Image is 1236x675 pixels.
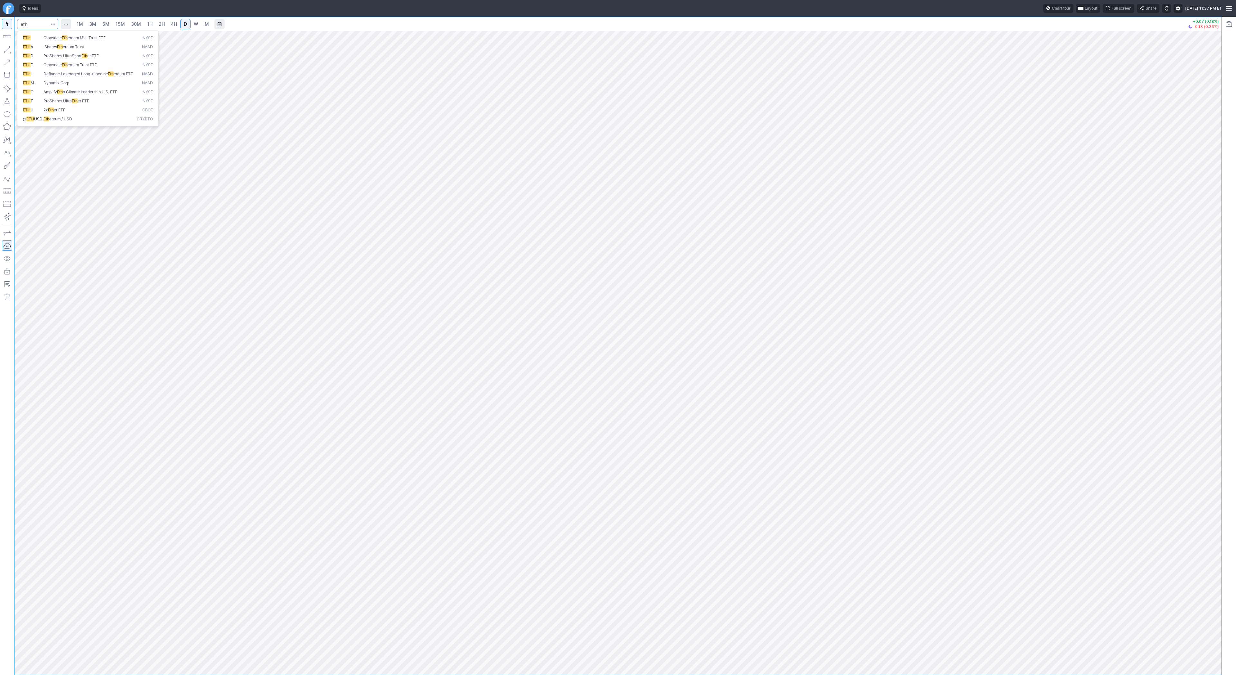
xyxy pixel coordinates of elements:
[1052,5,1071,12] span: Chart tour
[68,35,106,40] span: ereum Mini Trust ETF
[2,70,12,80] button: Rectangle
[23,98,31,103] span: ETH
[43,44,57,49] span: iShares
[31,44,33,49] span: A
[23,53,31,58] span: ETH
[201,19,212,29] a: M
[31,62,33,67] span: E
[72,98,78,103] span: Eth
[17,31,159,127] div: Search
[61,19,71,29] button: Interval
[142,108,153,113] span: CBOE
[23,117,26,121] span: @
[2,109,12,119] button: Ellipse
[191,19,201,29] a: W
[34,117,42,121] span: USD
[2,279,12,289] button: Add note
[2,96,12,106] button: Triangle
[62,62,68,67] span: Eth
[184,21,187,27] span: D
[1076,4,1100,13] button: Layout
[62,35,68,40] span: Eth
[31,53,33,58] span: D
[2,253,12,264] button: Hide drawings
[2,57,12,68] button: Arrow
[43,89,57,94] span: Amplify
[23,44,31,49] span: ETH
[1085,5,1097,12] span: Layout
[114,71,133,76] span: ereum ETF
[131,21,141,27] span: 30M
[2,240,12,251] button: Drawings Autosave: On
[180,19,191,29] a: D
[2,292,12,302] button: Remove all autosaved drawings
[1043,4,1073,13] button: Chart tour
[17,19,58,29] input: Search
[74,19,86,29] a: 1M
[87,53,99,58] span: er ETF
[99,19,112,29] a: 5M
[142,80,153,86] span: NASD
[1146,5,1156,12] span: Share
[1162,4,1171,13] button: Toggle dark mode
[1111,5,1131,12] span: Full screen
[143,62,153,68] span: NYSE
[31,89,33,94] span: O
[2,173,12,183] button: Elliott waves
[128,19,144,29] a: 30M
[28,5,38,12] span: Ideas
[194,21,198,27] span: W
[19,4,41,13] button: Ideas
[43,71,108,76] span: Defiance Leveraged Long + Income
[2,19,12,29] button: Mouse
[86,19,99,29] a: 3M
[142,44,153,50] span: NASD
[147,21,153,27] span: 1H
[1174,4,1183,13] button: Settings
[3,3,14,14] a: Finviz.com
[108,71,114,76] span: Eth
[2,228,12,238] button: Drawing mode: Single
[26,117,34,121] span: ETH
[143,53,153,59] span: NYSE
[143,89,153,95] span: NYSE
[168,19,180,29] a: 4H
[2,199,12,209] button: Position
[2,32,12,42] button: Measure
[63,44,84,49] span: ereum Trust
[63,89,117,94] span: o Climate Leadership U.S. ETF
[77,21,83,27] span: 1M
[102,21,109,27] span: 5M
[2,160,12,171] button: Brush
[43,108,48,112] span: 2x
[57,44,63,49] span: Eth
[31,80,34,85] span: M
[1103,4,1134,13] button: Full screen
[57,89,63,94] span: Eth
[43,53,81,58] span: ProShares UltraShort
[156,19,168,29] a: 2H
[1188,20,1219,23] p: +0.07 (0.18%)
[68,62,97,67] span: ereum Trust ETF
[2,212,12,222] button: Anchored VWAP
[144,19,155,29] a: 1H
[23,80,31,85] span: ETH
[48,108,54,112] span: Eth
[31,71,32,76] span: I
[2,147,12,158] button: Text
[143,98,153,104] span: NYSE
[205,21,209,27] span: M
[1137,4,1159,13] button: Share
[43,80,69,85] span: Dynamix Corp
[23,89,31,94] span: ETH
[54,108,65,112] span: er ETF
[49,117,72,121] span: ereum / USD
[23,62,31,67] span: ETH
[43,98,72,103] span: ProShares Ultra
[43,35,62,40] span: Grayscale
[171,21,177,27] span: 4H
[137,117,153,122] span: Crypto
[2,135,12,145] button: XABCD
[89,21,96,27] span: 3M
[2,266,12,277] button: Lock drawings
